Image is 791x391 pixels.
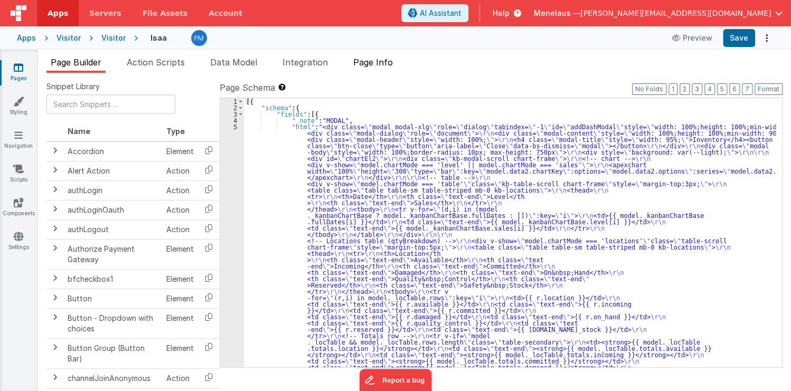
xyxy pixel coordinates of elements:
[68,127,90,136] span: Name
[56,33,81,43] div: Visitor
[192,31,206,45] img: a12ed5ba5769bda9d2665f51d2850528
[162,200,198,220] td: Action
[666,30,719,46] button: Preview
[17,33,36,43] div: Apps
[220,104,244,111] div: 2
[46,94,175,114] input: Search Snippets ...
[220,98,244,104] div: 1
[162,269,198,289] td: Element
[668,83,677,95] button: 1
[534,8,783,18] button: Menelaus — [PERSON_NAME][EMAIL_ADDRESS][DOMAIN_NAME]
[63,200,162,220] td: authLoginOauth
[162,141,198,161] td: Element
[162,180,198,200] td: Action
[360,369,432,391] iframe: Marker.io feedback button
[162,239,198,269] td: Element
[48,8,68,18] span: Apps
[63,308,162,338] td: Button - Dropdown with choices
[723,29,755,47] button: Save
[632,83,666,95] button: No Folds
[401,4,468,22] button: AI Assistant
[534,8,580,18] span: Menelaus —
[162,308,198,338] td: Element
[680,83,690,95] button: 2
[282,57,328,68] span: Integration
[63,220,162,239] td: authLogout
[162,289,198,308] td: Element
[63,161,162,180] td: Alert Action
[220,111,244,117] div: 3
[220,117,244,123] div: 4
[63,289,162,308] td: Button
[742,83,752,95] button: 7
[162,220,198,239] td: Action
[420,8,462,18] span: AI Assistant
[143,8,188,18] span: File Assets
[704,83,715,95] button: 4
[493,8,510,18] span: Help
[692,83,702,95] button: 3
[580,8,771,18] span: [PERSON_NAME][EMAIL_ADDRESS][DOMAIN_NAME]
[46,81,100,92] span: Snippet Library
[729,83,740,95] button: 6
[759,31,774,45] button: Options
[162,338,198,368] td: Element
[210,57,257,68] span: Data Model
[127,57,185,68] span: Action Scripts
[166,127,185,136] span: Type
[220,81,275,94] span: Page Schema
[353,57,393,68] span: Page Info
[89,8,121,18] span: Servers
[63,180,162,200] td: authLogin
[63,141,162,161] td: Accordion
[717,83,727,95] button: 5
[63,239,162,269] td: Authorize Payment Gateway
[101,33,126,43] div: Visitor
[63,338,162,368] td: Button Group (Button Bar)
[51,57,101,68] span: Page Builder
[63,368,162,388] td: channelJoinAnonymous
[755,83,783,95] button: Format
[150,34,167,42] h4: lsaa
[63,269,162,289] td: bfcheckbox1
[162,368,198,388] td: Action
[162,161,198,180] td: Action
